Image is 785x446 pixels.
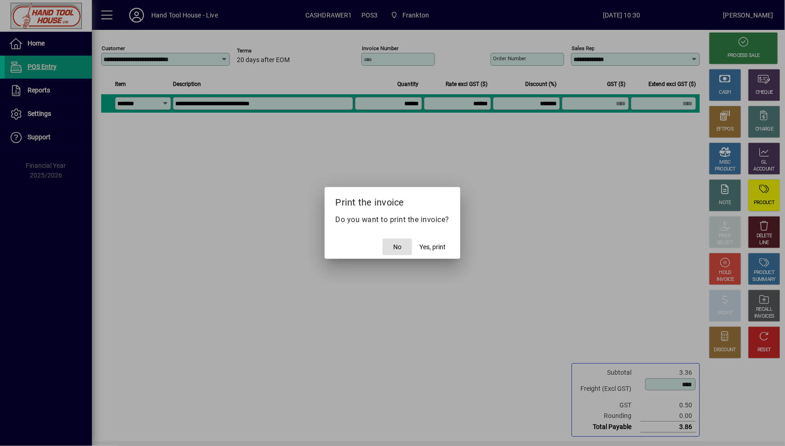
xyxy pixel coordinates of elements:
[393,242,401,252] span: No
[325,187,461,214] h2: Print the invoice
[419,242,446,252] span: Yes, print
[336,214,450,225] p: Do you want to print the invoice?
[383,239,412,255] button: No
[416,239,449,255] button: Yes, print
